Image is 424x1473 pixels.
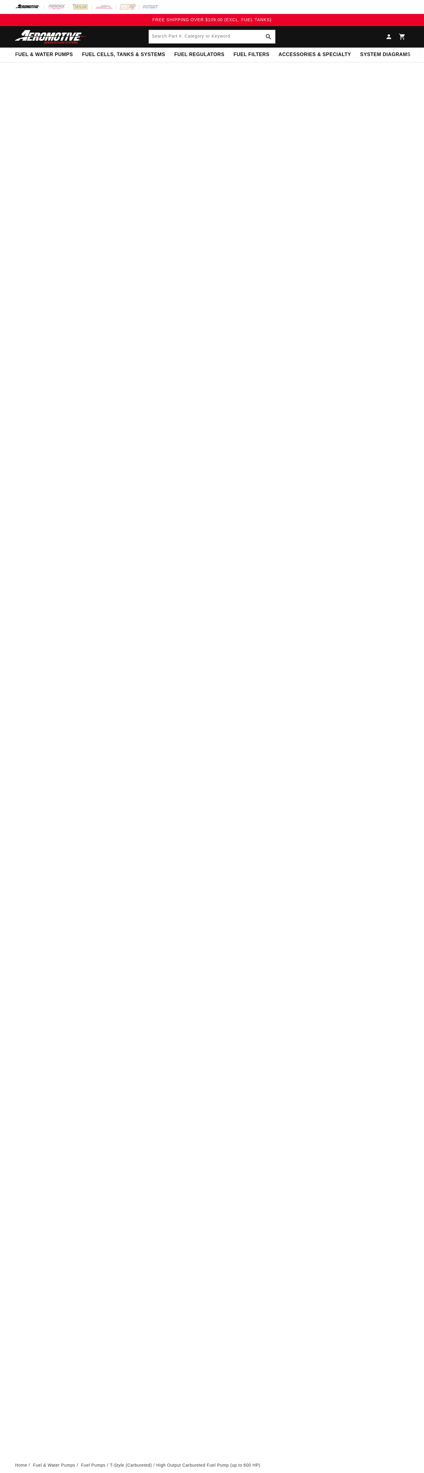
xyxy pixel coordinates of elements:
[15,1462,27,1468] a: Home
[11,48,78,62] summary: Fuel & Water Pumps
[233,52,269,58] span: Fuel Filters
[149,30,275,43] input: Search Part #, Category or Keyword
[279,52,351,58] span: Accessories & Specialty
[152,17,272,22] span: FREE SHIPPING OVER $109.00 (EXCL. FUEL TANKS)
[81,1462,105,1468] a: Fuel Pumps
[156,1462,260,1468] li: High Output Carbureted Fuel Pump (up to 600 HP)
[13,30,89,44] img: Aeromotive
[274,48,356,62] summary: Accessories & Specialty
[15,52,73,58] span: Fuel & Water Pumps
[33,1462,75,1468] a: Fuel & Water Pumps
[229,48,274,62] summary: Fuel Filters
[170,48,229,62] summary: Fuel Regulators
[78,48,170,62] summary: Fuel Cells, Tanks & Systems
[174,52,224,58] span: Fuel Regulators
[110,1462,156,1468] li: T-Style (Carbureted)
[262,30,275,43] button: Search Part #, Category or Keyword
[15,1462,409,1468] nav: breadcrumbs
[82,52,165,58] span: Fuel Cells, Tanks & Systems
[360,52,410,58] span: System Diagrams
[356,48,415,62] summary: System Diagrams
